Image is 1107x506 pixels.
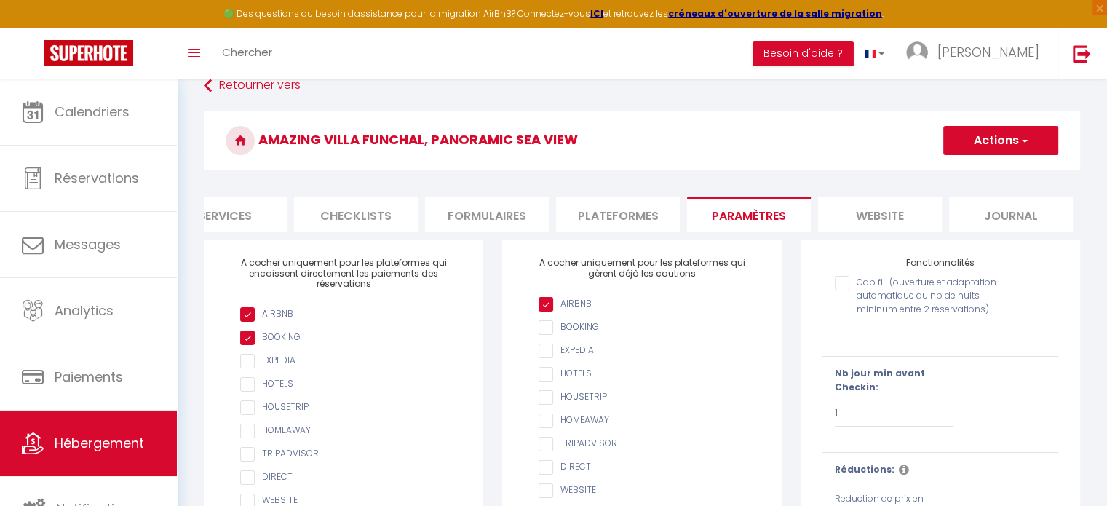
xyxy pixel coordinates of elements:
[937,43,1039,61] span: [PERSON_NAME]
[524,258,760,279] h4: A cocher uniquement pour les plateformes qui gèrent déjà les cautions
[12,6,55,50] button: Ouvrir le widget de chat LiveChat
[849,276,1006,317] label: Gap fill (ouverture et adaptation automatique du nb de nuits mininum entre 2 réservations)
[55,368,123,386] span: Paiements
[753,41,854,66] button: Besoin d'aide ?
[55,103,130,121] span: Calendriers
[835,463,894,475] b: Réductions:
[943,126,1058,155] button: Actions
[895,28,1058,79] a: ... [PERSON_NAME]
[204,73,1080,99] a: Retourner vers
[55,169,139,187] span: Réservations
[835,367,925,393] b: Nb jour min avant Checkin:
[55,301,114,320] span: Analytics
[294,197,418,232] li: Checklists
[949,197,1073,232] li: Journal
[822,258,1058,268] h4: Fonctionnalités
[222,44,272,60] span: Chercher
[906,41,928,63] img: ...
[55,235,121,253] span: Messages
[556,197,680,232] li: Plateformes
[226,258,461,289] h4: A cocher uniquement pour les plateformes qui encaissent directement les paiements des réservations
[1073,44,1091,63] img: logout
[204,111,1080,170] h3: Amazing villa FUNCHAL, panoramic sea view
[668,7,882,20] a: créneaux d'ouverture de la salle migration
[44,40,133,66] img: Super Booking
[211,28,283,79] a: Chercher
[687,197,811,232] li: Paramètres
[818,197,942,232] li: website
[55,434,144,452] span: Hébergement
[590,7,603,20] a: ICI
[425,197,549,232] li: Formulaires
[163,197,287,232] li: Services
